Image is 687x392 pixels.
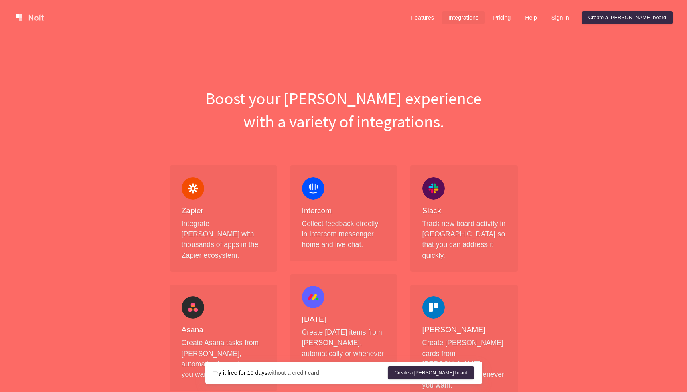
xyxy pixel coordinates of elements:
h4: Zapier [182,206,265,216]
a: Pricing [486,11,517,24]
div: without a credit card [213,369,388,377]
p: Create [DATE] items from [PERSON_NAME], automatically or whenever you want. [302,327,385,370]
h4: [DATE] [302,315,385,325]
p: Create Asana tasks from [PERSON_NAME], automatically or whenever you want. [182,337,265,380]
p: Collect feedback directly in Intercom messenger home and live chat. [302,218,385,250]
strong: Try it free for 10 days [213,370,268,376]
h4: Slack [422,206,506,216]
p: Track new board activity in [GEOGRAPHIC_DATA] so that you can address it quickly. [422,218,506,261]
a: Help [519,11,543,24]
a: Create a [PERSON_NAME] board [388,366,474,379]
h4: [PERSON_NAME] [422,325,506,335]
a: Features [405,11,440,24]
h4: Intercom [302,206,385,216]
a: Integrations [442,11,485,24]
a: Sign in [545,11,576,24]
h4: Asana [182,325,265,335]
p: Integrate [PERSON_NAME] with thousands of apps in the Zapier ecosystem. [182,218,265,261]
p: Create [PERSON_NAME] cards from [PERSON_NAME], automatically or whenever you want. [422,337,506,390]
a: Create a [PERSON_NAME] board [582,11,673,24]
h1: Boost your [PERSON_NAME] experience with a variety of integrations. [163,87,524,133]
